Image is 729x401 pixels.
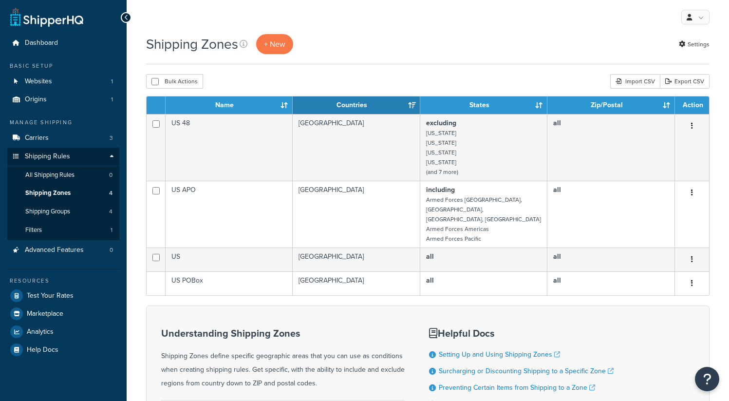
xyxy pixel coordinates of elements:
div: Import CSV [610,74,660,89]
li: Filters [7,221,119,239]
b: all [426,251,434,262]
small: (and 7 more) [426,168,458,176]
h3: Understanding Shipping Zones [161,328,405,339]
div: Basic Setup [7,62,119,70]
td: US [166,248,293,271]
span: Advanced Features [25,246,84,254]
li: Websites [7,73,119,91]
a: Help Docs [7,341,119,359]
span: Carriers [25,134,49,142]
td: [GEOGRAPHIC_DATA] [293,181,420,248]
li: All Shipping Rules [7,166,119,184]
a: Export CSV [660,74,710,89]
a: Preventing Certain Items from Shipping to a Zone [439,382,595,393]
a: Marketplace [7,305,119,323]
span: + New [264,38,285,50]
a: All Shipping Rules 0 [7,166,119,184]
span: Dashboard [25,39,58,47]
h1: Shipping Zones [146,35,238,54]
td: US APO [166,181,293,248]
td: US 48 [166,114,293,181]
span: 0 [109,171,112,179]
a: Filters 1 [7,221,119,239]
span: 4 [109,189,112,197]
span: 1 [111,95,113,104]
small: Armed Forces [GEOGRAPHIC_DATA], [GEOGRAPHIC_DATA], [GEOGRAPHIC_DATA], [GEOGRAPHIC_DATA] [426,195,541,224]
th: Zip/Postal: activate to sort column ascending [547,96,675,114]
b: all [553,185,561,195]
span: Marketplace [27,310,63,318]
button: Open Resource Center [695,367,719,391]
small: [US_STATE] [426,129,456,137]
td: [GEOGRAPHIC_DATA] [293,114,420,181]
span: Shipping Rules [25,153,70,161]
span: Filters [25,226,42,234]
span: Websites [25,77,52,86]
button: Bulk Actions [146,74,203,89]
span: Analytics [27,328,54,336]
span: Test Your Rates [27,292,74,300]
td: US POBox [166,271,293,295]
th: Action [675,96,709,114]
td: [GEOGRAPHIC_DATA] [293,248,420,271]
span: 1 [111,226,112,234]
a: Setting Up and Using Shipping Zones [439,349,560,360]
small: [US_STATE] [426,148,456,157]
li: Advanced Features [7,241,119,259]
li: Origins [7,91,119,109]
a: Settings [679,38,710,51]
a: Dashboard [7,34,119,52]
a: Origins 1 [7,91,119,109]
small: [US_STATE] [426,138,456,147]
a: Analytics [7,323,119,341]
a: Shipping Zones 4 [7,184,119,202]
span: Shipping Zones [25,189,71,197]
a: Shipping Groups 4 [7,203,119,221]
td: [GEOGRAPHIC_DATA] [293,271,420,295]
li: Shipping Rules [7,148,119,240]
small: [US_STATE] [426,158,456,167]
b: excluding [426,118,456,128]
a: Shipping Rules [7,148,119,166]
a: Surcharging or Discounting Shipping to a Specific Zone [439,366,614,376]
div: Manage Shipping [7,118,119,127]
span: 1 [111,77,113,86]
th: Countries: activate to sort column ascending [293,96,420,114]
b: all [553,118,561,128]
span: All Shipping Rules [25,171,75,179]
a: ShipperHQ Home [10,7,83,27]
small: Armed Forces Pacific [426,234,481,243]
a: Websites 1 [7,73,119,91]
span: 3 [110,134,113,142]
b: including [426,185,455,195]
a: Test Your Rates [7,287,119,305]
span: Origins [25,95,47,104]
small: Armed Forces Americas [426,225,489,233]
li: Shipping Groups [7,203,119,221]
li: Carriers [7,129,119,147]
span: Help Docs [27,346,58,354]
li: Shipping Zones [7,184,119,202]
a: Carriers 3 [7,129,119,147]
div: Shipping Zones define specific geographic areas that you can use as conditions when creating ship... [161,328,405,390]
h3: Helpful Docs [429,328,614,339]
div: Resources [7,277,119,285]
a: + New [256,34,293,54]
a: Advanced Features 0 [7,241,119,259]
b: all [426,275,434,286]
b: all [553,275,561,286]
b: all [553,251,561,262]
th: States: activate to sort column ascending [420,96,547,114]
span: 0 [110,246,113,254]
span: 4 [109,208,112,216]
span: Shipping Groups [25,208,70,216]
th: Name: activate to sort column ascending [166,96,293,114]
